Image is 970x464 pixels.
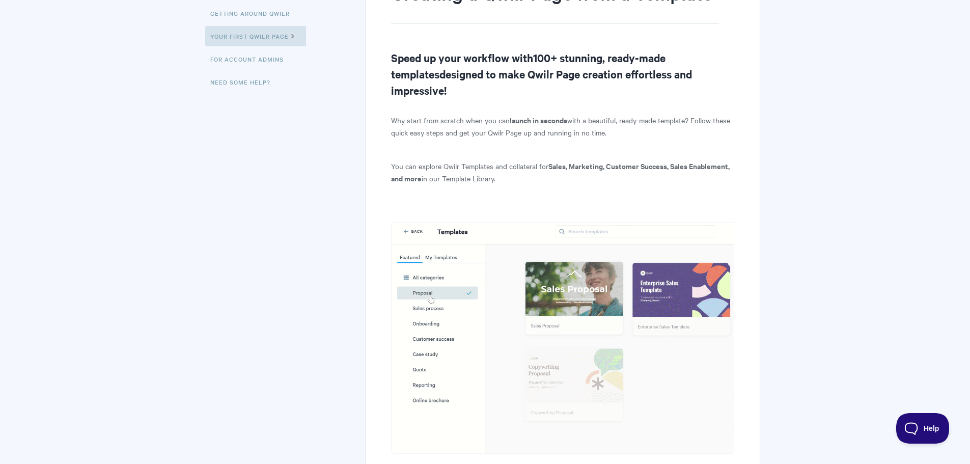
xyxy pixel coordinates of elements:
a: Your First Qwilr Page [205,26,306,46]
h2: Speed up your workflow with designed to make Qwilr Page creation effortless and impressive! [391,49,734,98]
a: Getting Around Qwilr [210,3,297,23]
p: Why start from scratch when you can with a beautiful, ready-made template? Follow these quick eas... [391,114,734,139]
a: Need Some Help? [210,72,278,92]
a: For Account Admins [210,49,291,69]
strong: launch in seconds [510,115,567,125]
b: Sales, Marketing, Customer Success, Sales Enablement, and more [391,160,730,183]
iframe: Toggle Customer Support [896,413,950,444]
p: You can explore Qwilr Templates and collateral for in our Template Library. [391,160,734,184]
